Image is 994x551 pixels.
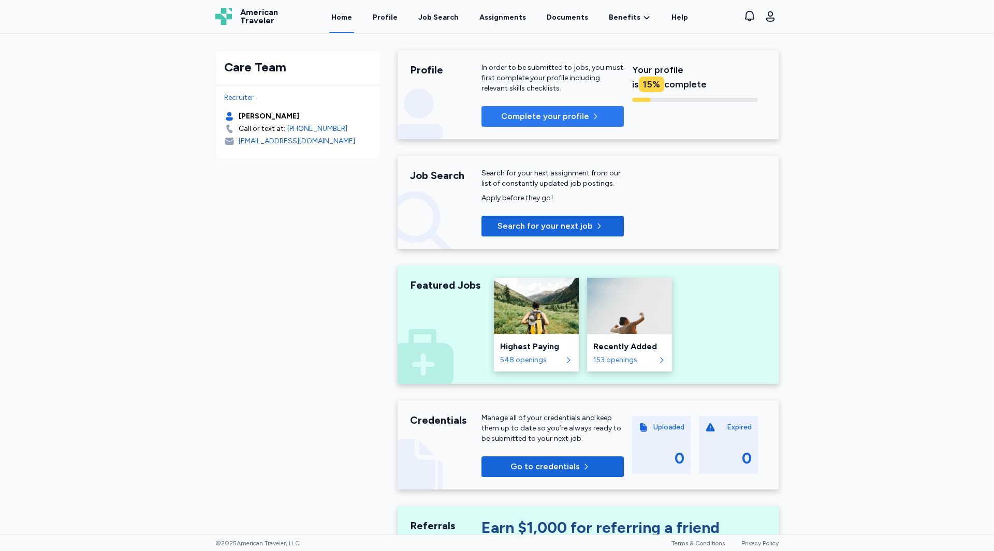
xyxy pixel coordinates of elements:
[224,59,372,76] div: Care Team
[239,136,355,146] div: [EMAIL_ADDRESS][DOMAIN_NAME]
[240,8,278,25] span: American Traveler
[287,124,347,134] a: [PHONE_NUMBER]
[418,12,459,23] div: Job Search
[481,518,757,541] div: Earn $1,000 for referring a friend
[410,168,481,183] div: Job Search
[593,355,655,365] div: 153 openings
[500,340,573,353] div: Highest Paying
[632,63,758,92] div: Your profile is complete
[215,8,232,25] img: Logo
[329,1,354,33] a: Home
[653,422,684,433] div: Uploaded
[481,216,624,236] button: Search for your next job
[215,539,300,547] span: © 2025 American Traveler, LLC
[481,456,624,477] button: Go to credentials
[481,63,624,94] div: In order to be submitted to jobs, you must first complete your profile including relevant skills ...
[587,278,672,334] img: Recently Added
[410,63,481,77] div: Profile
[494,278,579,334] img: Highest Paying
[494,278,579,371] a: Highest PayingHighest Paying548 openings
[481,168,624,189] div: Search for your next assignment from our list of constantly updated job postings.
[593,340,666,353] div: Recently Added
[609,12,651,23] a: Benefits
[410,518,481,533] div: Referrals
[510,460,580,473] span: Go to credentials
[410,278,481,292] div: Featured Jobs
[239,111,299,122] div: [PERSON_NAME]
[639,77,664,92] div: 15 %
[609,12,640,23] span: Benefits
[727,422,752,433] div: Expired
[498,220,593,232] span: Search for your next job
[742,449,752,468] div: 0
[481,106,624,127] button: Complete your profile
[675,449,684,468] div: 0
[500,355,562,365] div: 548 openings
[410,413,481,427] div: Credentials
[481,413,624,444] div: Manage all of your credentials and keep them up to date so you’re always ready to be submitted to...
[224,93,372,103] div: Recruiter
[587,278,672,371] a: Recently AddedRecently Added153 openings
[501,110,589,123] span: Complete your profile
[671,540,725,547] a: Terms & Conditions
[741,540,779,547] a: Privacy Policy
[239,124,285,134] div: Call or text at:
[481,193,624,203] div: Apply before they go!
